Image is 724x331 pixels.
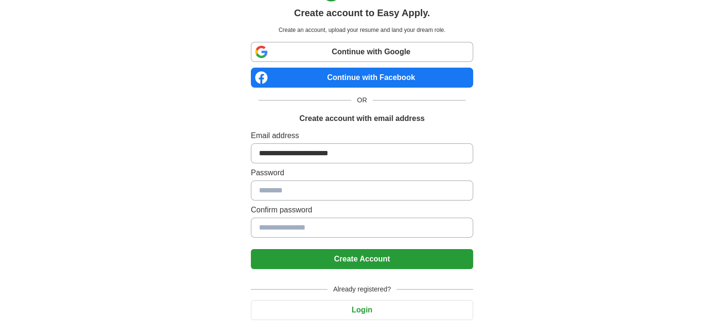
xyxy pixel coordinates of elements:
[251,204,473,216] label: Confirm password
[251,306,473,314] a: Login
[251,42,473,62] a: Continue with Google
[294,6,430,20] h1: Create account to Easy Apply.
[251,249,473,269] button: Create Account
[251,130,473,141] label: Email address
[299,113,425,124] h1: Create account with email address
[251,167,473,179] label: Password
[251,68,473,88] a: Continue with Facebook
[327,284,397,294] span: Already registered?
[253,26,471,34] p: Create an account, upload your resume and land your dream role.
[251,300,473,320] button: Login
[351,95,373,105] span: OR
